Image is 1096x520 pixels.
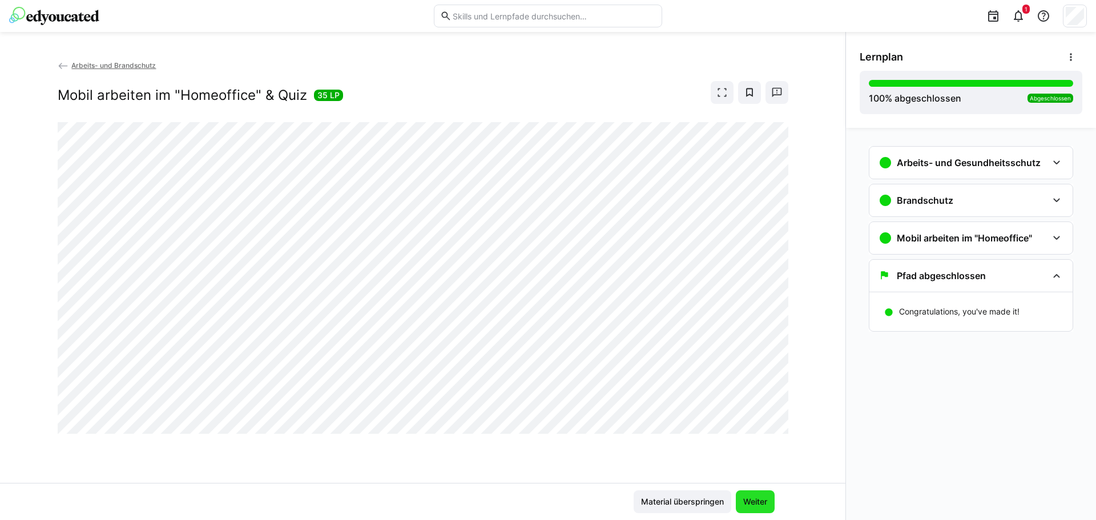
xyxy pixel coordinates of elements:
[897,270,986,281] h3: Pfad abgeschlossen
[58,61,156,70] a: Arbeits- und Brandschutz
[452,11,656,21] input: Skills und Lernpfade durchsuchen…
[742,496,769,507] span: Weiter
[317,90,340,101] span: 35 LP
[897,195,953,206] h3: Brandschutz
[897,232,1032,244] h3: Mobil arbeiten im "Homeoffice"
[869,91,961,105] div: % abgeschlossen
[639,496,726,507] span: Material überspringen
[736,490,775,513] button: Weiter
[1030,95,1071,102] span: Abgeschlossen
[58,87,307,104] h2: Mobil arbeiten im "Homeoffice" & Quiz
[1025,6,1027,13] span: 1
[899,306,1020,317] p: Congratulations, you've made it!
[897,157,1041,168] h3: Arbeits- und Gesundheitsschutz
[860,51,903,63] span: Lernplan
[634,490,731,513] button: Material überspringen
[869,92,885,104] span: 100
[71,61,156,70] span: Arbeits- und Brandschutz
